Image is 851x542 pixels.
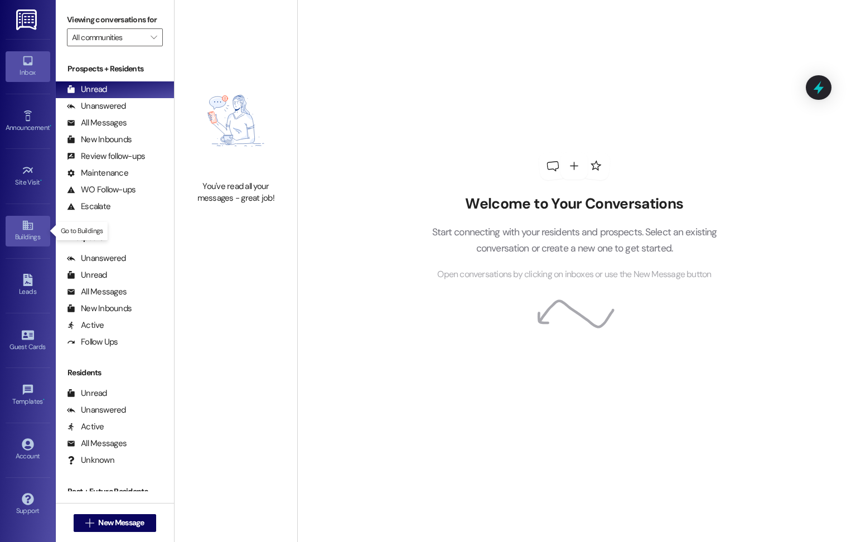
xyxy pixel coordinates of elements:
div: New Inbounds [67,303,132,314]
div: New Inbounds [67,134,132,146]
div: Escalate [67,201,110,212]
span: Open conversations by clicking on inboxes or use the New Message button [437,268,711,282]
span: • [50,122,51,130]
div: Active [67,421,104,433]
a: Site Visit • [6,161,50,191]
h2: Welcome to Your Conversations [415,195,734,213]
p: Go to Buildings [61,226,103,236]
div: All Messages [67,117,127,129]
div: Residents [56,367,174,379]
div: Maintenance [67,167,128,179]
span: • [40,177,42,185]
div: Prospects + Residents [56,63,174,75]
div: Unanswered [67,404,126,416]
label: Viewing conversations for [67,11,163,28]
div: Follow Ups [67,336,118,348]
div: Active [67,320,104,331]
div: Unknown [67,454,114,466]
img: empty-state [187,66,285,175]
a: Guest Cards [6,326,50,356]
img: ResiDesk Logo [16,9,39,30]
span: New Message [98,517,144,529]
i:  [151,33,157,42]
div: You've read all your messages - great job! [187,181,285,205]
a: Account [6,435,50,465]
div: All Messages [67,438,127,449]
a: Buildings [6,216,50,246]
div: Unread [67,388,107,399]
span: • [43,396,45,404]
a: Support [6,490,50,520]
div: Prospects [56,232,174,244]
div: Unread [67,84,107,95]
a: Inbox [6,51,50,81]
a: Leads [6,270,50,301]
div: Unanswered [67,253,126,264]
button: New Message [74,514,156,532]
i:  [85,519,94,528]
div: Unread [67,269,107,281]
div: Past + Future Residents [56,486,174,497]
p: Start connecting with your residents and prospects. Select an existing conversation or create a n... [415,224,734,256]
input: All communities [72,28,145,46]
div: WO Follow-ups [67,184,136,196]
div: All Messages [67,286,127,298]
a: Templates • [6,380,50,410]
div: Review follow-ups [67,151,145,162]
div: Unanswered [67,100,126,112]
